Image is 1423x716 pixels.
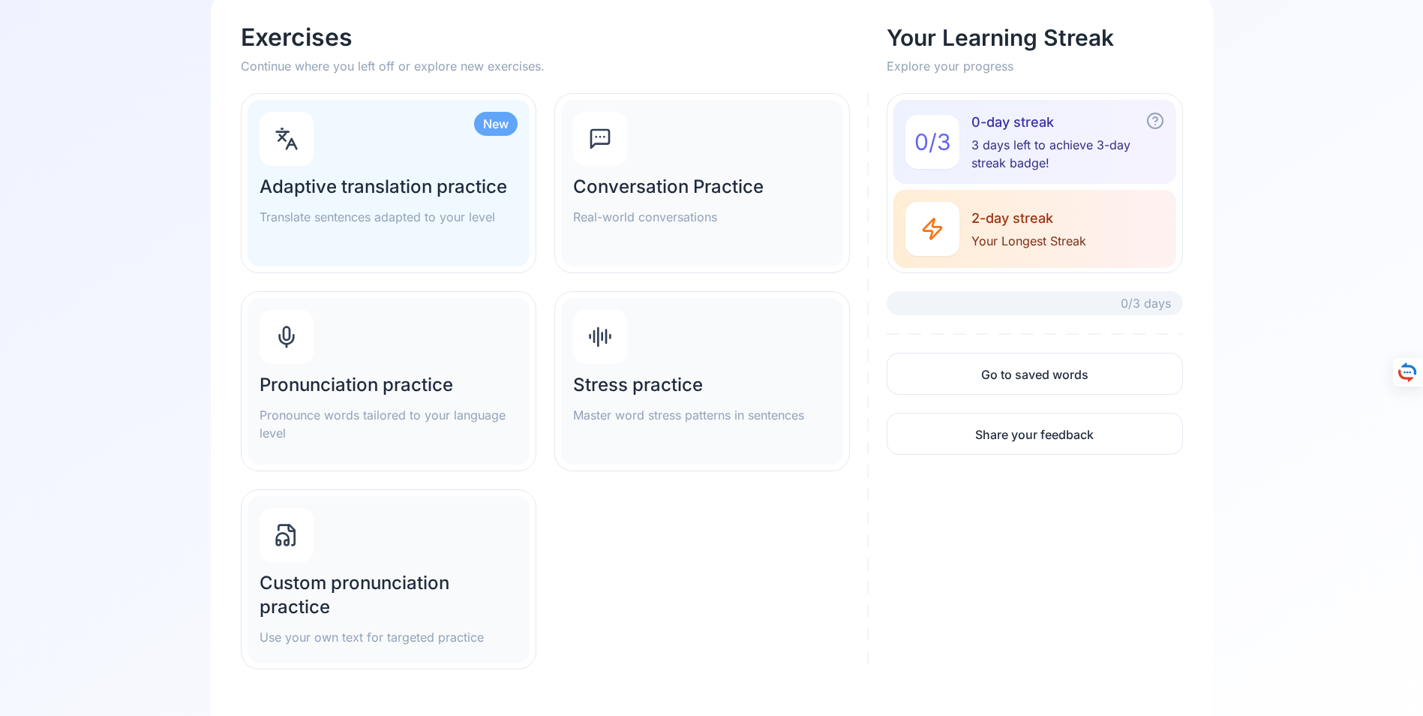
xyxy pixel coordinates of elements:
h2: Adaptive translation practice [260,175,518,199]
h1: Exercises [241,24,869,51]
h2: Your Learning Streak [887,24,1182,51]
h2: Custom pronunciation practice [260,571,518,619]
a: Custom pronunciation practiceUse your own text for targeted practice [241,489,536,669]
p: Master word stress patterns in sentences [573,406,831,424]
span: 0 / 3 [914,128,951,155]
h2: Stress practice [573,373,831,397]
a: Share your feedback [887,413,1182,455]
p: Continue where you left off or explore new exercises. [241,57,869,75]
a: Conversation PracticeReal-world conversations [554,93,850,273]
a: Stress practiceMaster word stress patterns in sentences [554,291,850,471]
p: Explore your progress [887,57,1182,75]
span: 0-day streak [971,112,1163,133]
span: 2-day streak [971,208,1086,229]
div: New [474,112,518,136]
h2: Conversation Practice [573,175,831,199]
h2: Pronunciation practice [260,373,518,397]
span: Your Longest Streak [971,232,1086,250]
p: Real-world conversations [573,208,831,226]
p: Use your own text for targeted practice [260,628,518,646]
a: Go to saved words [887,353,1182,395]
span: 0/3 days [1121,294,1171,312]
a: Pronunciation practicePronounce words tailored to your language level [241,291,536,471]
p: Pronounce words tailored to your language level [260,406,518,442]
p: Translate sentences adapted to your level [260,208,518,226]
a: NewAdaptive translation practiceTranslate sentences adapted to your level [241,93,536,273]
span: 3 days left to achieve 3-day streak badge! [971,136,1163,172]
